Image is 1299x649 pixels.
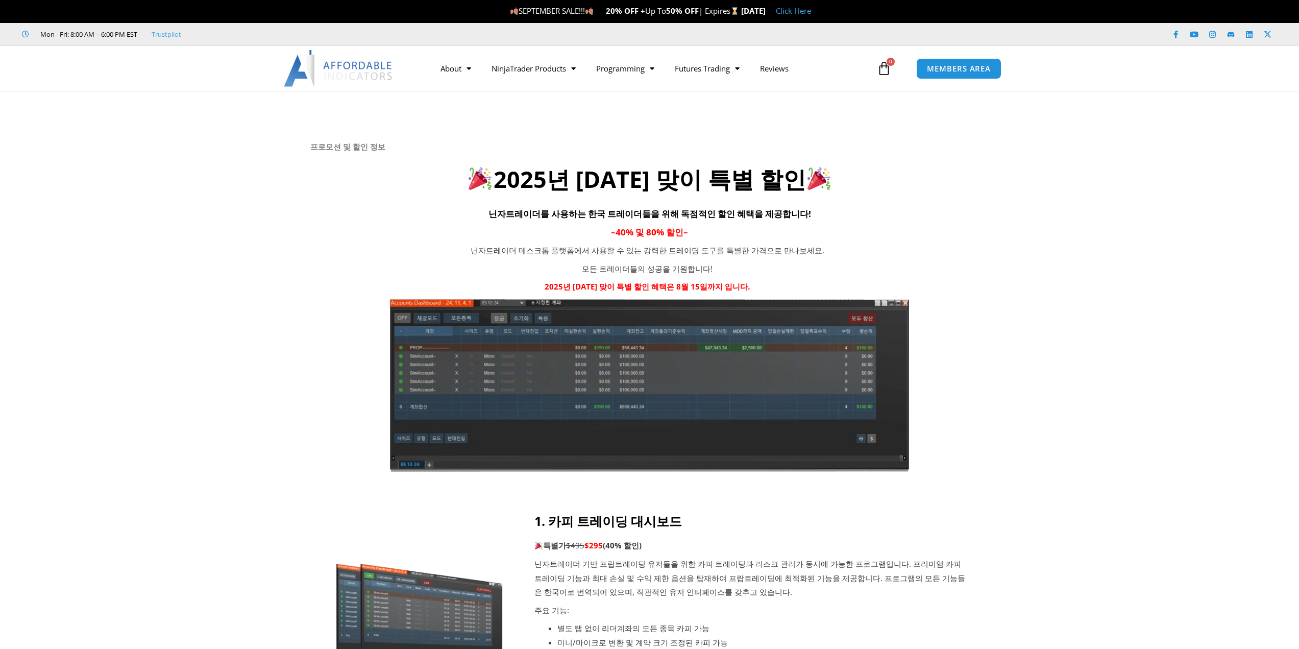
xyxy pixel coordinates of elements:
[534,557,969,600] p: 닌자트레이더 기반 프랍트레이딩 유저들을 위한 카피 트레이딩과 리스크 관리가 동시에 가능한 프로그램입니다. 프리미엄 카피 트레이딩 기능과 최대 손실 및 수익 제한 옵션을 탑재하...
[887,58,895,66] span: 0
[534,604,969,618] p: 주요 기능:
[488,208,811,220] span: 닌자트레이더를 사용하는 한국 트레이더들을 위해 독점적인 할인 혜택을 제공합니다!
[481,57,586,80] a: NinjaTrader Products
[927,65,991,73] span: MEMBERS AREA
[916,58,1001,79] a: MEMBERS AREA
[310,142,989,152] h6: 프로모션 및 할인 정보
[284,50,394,87] img: LogoAI | Affordable Indicators – NinjaTrader
[510,7,518,15] img: 🍂
[665,57,750,80] a: Futures Trading
[438,244,857,258] p: 닌자트레이더 데스크톱 플랫폼에서 사용할 수 있는 강력한 트레이딩 도구를 특별한 가격으로 만나보세요.
[38,28,137,40] span: Mon - Fri: 8:00 AM – 6:00 PM EST
[534,540,566,550] strong: 특별가
[603,540,642,550] b: (40% 할인)
[535,542,543,549] img: 🎉
[310,164,989,195] h2: 2025년 [DATE] 맞이 특별 할인
[545,281,750,292] strong: 2025년 [DATE] 맞이 특별 할인 혜택은 8월 15일까지 입니다.
[807,167,830,190] img: 🎉
[510,6,741,16] span: SEPTEMBER SALE!!! Up To | Expires
[611,226,616,238] span: –
[534,512,682,530] strong: 1. 카피 트레이딩 대시보드
[430,57,874,80] nav: Menu
[616,226,683,238] span: 40% 및 80% 할인
[152,28,181,40] a: Trustpilot
[683,226,688,238] span: –
[584,540,603,550] span: $295
[606,6,645,16] strong: 20% OFF +
[388,298,911,472] img: KoreanTranslation | Affordable Indicators – NinjaTrader
[862,54,906,83] a: 0
[566,540,584,550] span: $495
[586,57,665,80] a: Programming
[776,6,811,16] a: Click Here
[469,167,492,190] img: 🎉
[750,57,799,80] a: Reviews
[430,57,481,80] a: About
[438,262,857,276] p: 모든 트레이더들의 성공을 기원합니다!
[585,7,593,15] img: 🍂
[666,6,699,16] strong: 50% OFF
[731,7,739,15] img: ⌛
[557,621,969,636] li: 별도 탭 없이 리더계좌의 모든 종목 카피 가능
[741,6,766,16] strong: [DATE]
